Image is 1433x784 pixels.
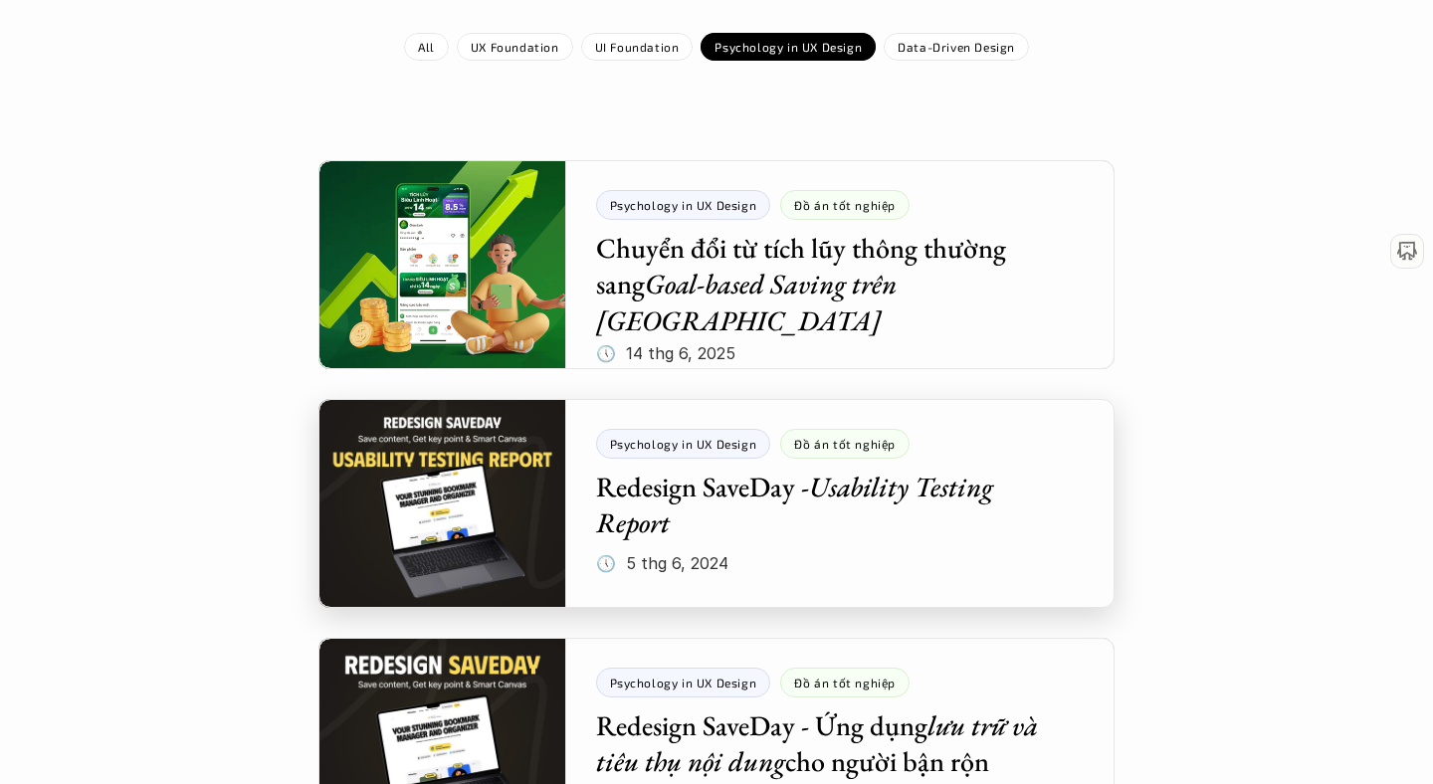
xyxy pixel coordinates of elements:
[715,40,862,54] p: Psychology in UX Design
[318,160,1115,369] a: Psychology in UX DesignĐồ án tốt nghiệpChuyển đổi từ tích lũy thông thường sangGoal-based Saving ...
[471,40,559,54] p: UX Foundation
[457,33,573,61] a: UX Foundation
[581,33,694,61] a: UI Foundation
[701,33,876,61] a: Psychology in UX Design
[418,40,435,54] p: All
[318,399,1115,608] a: Psychology in UX DesignĐồ án tốt nghiệpRedesign SaveDay -Usability Testing Report🕔 5 thg 6, 2024
[898,40,1015,54] p: Data-Driven Design
[595,40,680,54] p: UI Foundation
[884,33,1029,61] a: Data-Driven Design
[404,33,449,61] a: All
